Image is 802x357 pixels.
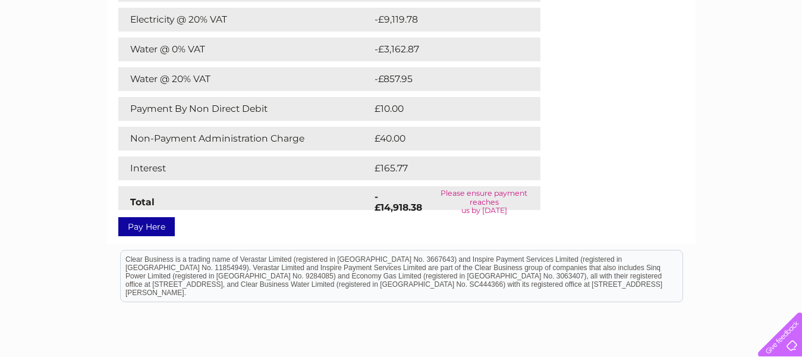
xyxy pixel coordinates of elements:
a: Water [593,51,615,59]
td: -£9,119.78 [372,8,522,32]
td: Please ensure payment reaches us by [DATE] [428,186,540,218]
td: £10.00 [372,97,516,121]
td: Interest [118,156,372,180]
a: 0333 014 3131 [578,6,660,21]
a: Telecoms [656,51,691,59]
td: Water @ 20% VAT [118,67,372,91]
td: Payment By Non Direct Debit [118,97,372,121]
a: Pay Here [118,217,175,236]
td: £40.00 [372,127,517,151]
img: logo.png [28,31,89,67]
td: -£857.95 [372,67,520,91]
td: Water @ 0% VAT [118,37,372,61]
a: Contact [723,51,752,59]
td: Non-Payment Administration Charge [118,127,372,151]
td: Electricity @ 20% VAT [118,8,372,32]
td: -£3,162.87 [372,37,523,61]
a: Log out [763,51,791,59]
a: Energy [622,51,649,59]
strong: -£14,918.38 [375,191,422,213]
td: £165.77 [372,156,518,180]
div: Clear Business is a trading name of Verastar Limited (registered in [GEOGRAPHIC_DATA] No. 3667643... [121,7,683,58]
a: Blog [699,51,716,59]
strong: Total [130,196,155,208]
